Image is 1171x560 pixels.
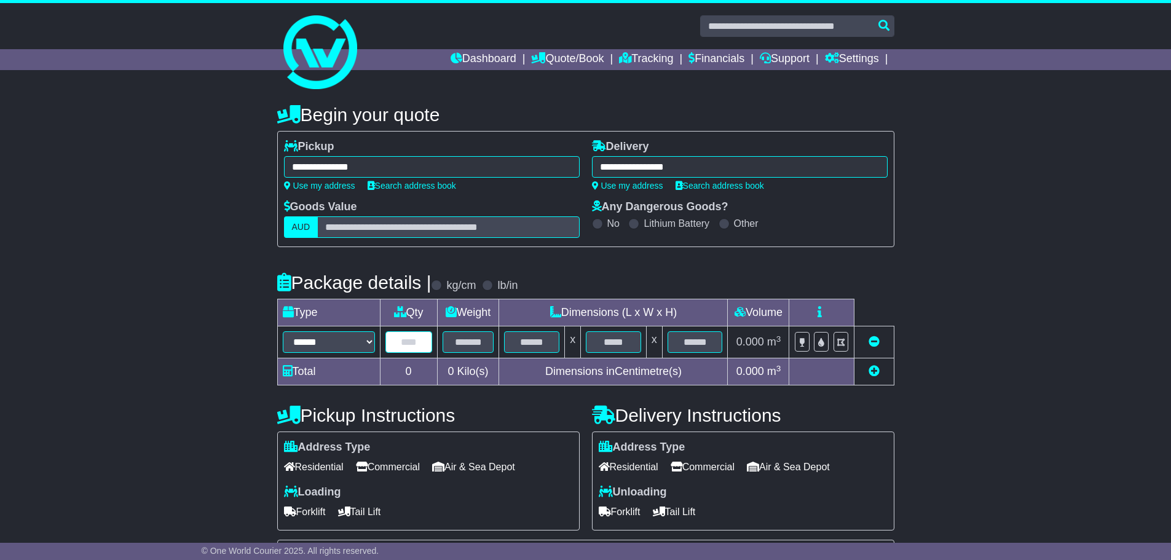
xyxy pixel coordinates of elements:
[448,365,454,377] span: 0
[619,49,673,70] a: Tracking
[437,299,499,326] td: Weight
[497,279,518,293] label: lb/in
[592,140,649,154] label: Delivery
[202,546,379,556] span: © One World Courier 2025. All rights reserved.
[380,299,437,326] td: Qty
[499,358,728,385] td: Dimensions in Centimetre(s)
[760,49,810,70] a: Support
[531,49,604,70] a: Quote/Book
[747,457,830,476] span: Air & Sea Depot
[767,365,781,377] span: m
[869,336,880,348] a: Remove this item
[437,358,499,385] td: Kilo(s)
[284,502,326,521] span: Forklift
[338,502,381,521] span: Tail Lift
[284,140,334,154] label: Pickup
[767,336,781,348] span: m
[592,200,728,214] label: Any Dangerous Goods?
[277,358,380,385] td: Total
[688,49,744,70] a: Financials
[284,216,318,238] label: AUD
[277,405,580,425] h4: Pickup Instructions
[728,299,789,326] td: Volume
[653,502,696,521] span: Tail Lift
[825,49,879,70] a: Settings
[776,334,781,344] sup: 3
[644,218,709,229] label: Lithium Battery
[565,326,581,358] td: x
[599,502,641,521] span: Forklift
[356,457,420,476] span: Commercial
[277,272,432,293] h4: Package details |
[607,218,620,229] label: No
[499,299,728,326] td: Dimensions (L x W x H)
[592,405,894,425] h4: Delivery Instructions
[676,181,764,191] a: Search address book
[869,365,880,377] a: Add new item
[599,441,685,454] label: Address Type
[380,358,437,385] td: 0
[284,457,344,476] span: Residential
[446,279,476,293] label: kg/cm
[284,441,371,454] label: Address Type
[451,49,516,70] a: Dashboard
[599,457,658,476] span: Residential
[646,326,662,358] td: x
[277,105,894,125] h4: Begin your quote
[599,486,667,499] label: Unloading
[592,181,663,191] a: Use my address
[277,299,380,326] td: Type
[734,218,759,229] label: Other
[432,457,515,476] span: Air & Sea Depot
[368,181,456,191] a: Search address book
[776,364,781,373] sup: 3
[736,365,764,377] span: 0.000
[284,200,357,214] label: Goods Value
[736,336,764,348] span: 0.000
[284,181,355,191] a: Use my address
[671,457,735,476] span: Commercial
[284,486,341,499] label: Loading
